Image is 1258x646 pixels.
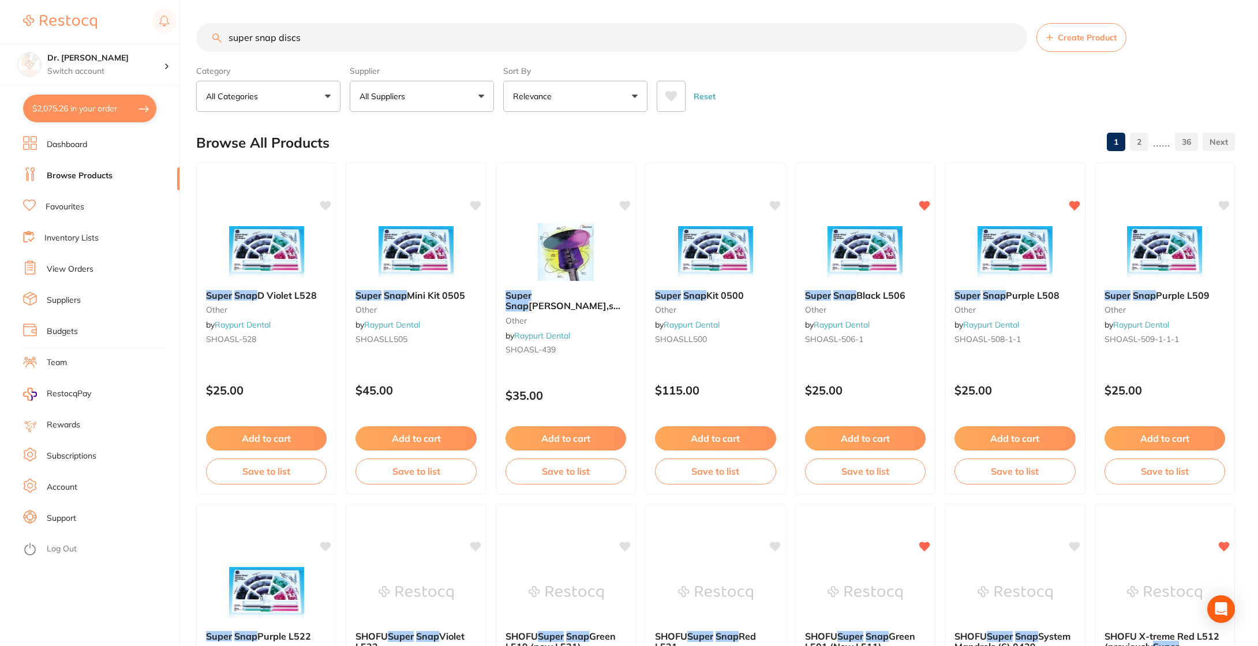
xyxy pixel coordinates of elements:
img: RestocqPay [23,388,37,401]
a: 36 [1175,130,1198,153]
button: All Suppliers [350,81,494,112]
em: Snap [416,630,439,642]
p: ...... [1153,136,1170,149]
h2: Browse All Products [196,135,330,151]
button: Reset [690,81,719,112]
img: Dr. Kim Carr [18,53,41,76]
b: Super Snap Purple L522 [206,631,327,641]
em: Super [837,630,863,642]
a: Log Out [47,543,77,555]
em: Super [954,290,980,301]
button: Relevance [503,81,647,112]
a: Rewards [47,419,80,431]
img: SHOFU Super Snap Green L519 (now L531) [529,564,604,622]
p: $25.00 [805,384,926,397]
button: Add to cart [355,426,476,450]
a: Team [47,357,67,369]
em: Super [987,630,1013,642]
label: Category [196,66,340,76]
a: Inventory Lists [44,232,99,244]
a: Subscriptions [47,450,96,462]
span: [PERSON_NAME],s 6,s 0439 [506,300,620,322]
em: Super [805,290,831,301]
button: Save to list [506,459,626,484]
a: Suppliers [47,295,81,306]
span: SHOASL-509-1-1-1 [1105,334,1179,344]
button: Save to list [355,459,476,484]
em: Snap [833,290,856,301]
em: Super [355,290,381,301]
em: Super [655,290,681,301]
img: SHOFU Super Snap System Mandrels (6) 0439 [978,564,1053,622]
button: All Categories [196,81,340,112]
em: Snap [1015,630,1038,642]
span: SHOFU [506,630,538,642]
img: Super Snap Purple L509 [1127,223,1202,281]
em: Super [388,630,414,642]
span: Purple L508 [1006,290,1059,301]
img: Super Snap Kit 0500 [678,223,753,281]
div: Open Intercom Messenger [1207,595,1235,623]
h4: Dr. Kim Carr [47,52,164,64]
a: 2 [1130,130,1148,153]
span: Kit 0500 [706,290,744,301]
p: $45.00 [355,384,476,397]
p: All Suppliers [360,91,410,102]
button: Log Out [23,540,176,559]
em: Snap [866,630,889,642]
small: other [954,305,1075,314]
img: Super Snap Mini Kit 0505 [379,223,454,281]
a: Raypurt Dental [664,320,720,330]
span: by [506,330,570,341]
img: Super Snap Purple L508 [978,223,1053,281]
p: $25.00 [206,384,327,397]
p: $25.00 [1105,384,1225,397]
label: Sort By [503,66,647,76]
em: Snap [234,630,257,642]
a: Raypurt Dental [514,330,570,341]
span: Create Product [1058,33,1117,42]
em: Snap [1133,290,1156,301]
a: 1 [1107,130,1125,153]
span: by [655,320,720,330]
button: Add to cart [506,426,626,450]
button: Save to list [954,459,1075,484]
span: SHOASLL500 [655,334,707,344]
p: $25.00 [954,384,1075,397]
a: Raypurt Dental [364,320,420,330]
span: D Violet L528 [257,290,317,301]
a: Restocq Logo [23,9,97,35]
a: Account [47,482,77,493]
small: other [655,305,776,314]
img: Restocq Logo [23,15,97,29]
em: Snap [983,290,1006,301]
button: Save to list [805,459,926,484]
input: Search Products [196,23,1027,52]
span: SHOASL-506-1 [805,334,863,344]
button: Add to cart [1105,426,1225,450]
small: other [355,305,476,314]
a: Browse Products [47,170,113,182]
em: Super [206,630,232,642]
em: Super [206,290,232,301]
span: by [1105,320,1169,330]
button: Save to list [655,459,776,484]
button: $2,075.26 in your order [23,95,156,122]
em: Super [538,630,564,642]
a: Raypurt Dental [215,320,271,330]
span: SHOASL-528 [206,334,256,344]
b: Super Snap D Violet L528 [206,290,327,301]
span: SHOASLL505 [355,334,407,344]
span: RestocqPay [47,388,91,400]
b: Super Snap Purple L509 [1105,290,1225,301]
span: by [954,320,1019,330]
a: View Orders [47,264,93,275]
span: SHOASL-508-1-1 [954,334,1021,344]
span: SHOFU [954,630,987,642]
small: other [805,305,926,314]
em: Snap [716,630,739,642]
img: Super Snap Black L506 [828,223,903,281]
img: SHOFU Super Snap Green L501 (Now L511) [828,564,903,622]
small: other [506,316,626,325]
p: Switch account [47,66,164,77]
